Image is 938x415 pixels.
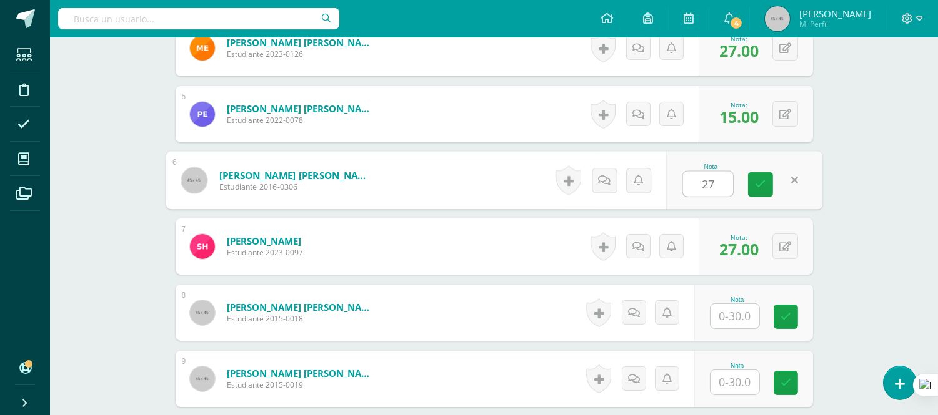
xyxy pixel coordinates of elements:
[765,6,790,31] img: 45x45
[190,234,215,259] img: 4f9648935e8279469172af1a4167bad9.png
[719,40,759,61] span: 27.00
[181,167,207,193] img: 45x45
[190,102,215,127] img: db6b8c56d62c898874b953031725c6f0.png
[719,100,759,109] div: Nota:
[227,102,377,115] a: [PERSON_NAME] [PERSON_NAME]
[58,8,339,29] input: Busca un usuario...
[227,247,303,258] span: Estudiante 2023-0097
[219,168,373,182] a: [PERSON_NAME] [PERSON_NAME]
[682,164,739,170] div: Nota
[227,235,303,247] a: [PERSON_NAME]
[190,36,215,61] img: 4c3d82d26d781a31cdb3a4e582c14776.png
[683,172,733,197] input: 0-30.0
[227,115,377,125] span: Estudiante 2022-0078
[227,36,377,49] a: [PERSON_NAME] [PERSON_NAME]
[227,49,377,59] span: Estudiante 2023-0126
[711,304,759,328] input: 0-30.0
[710,363,765,369] div: Nota
[190,300,215,325] img: 45x45
[799,7,871,20] span: [PERSON_NAME]
[227,379,377,390] span: Estudiante 2015-0019
[719,34,759,43] div: Nota:
[219,182,373,193] span: Estudiante 2016-0306
[227,313,377,324] span: Estudiante 2015-0018
[227,367,377,379] a: [PERSON_NAME] [PERSON_NAME]
[719,238,759,260] span: 27.00
[799,19,871,29] span: Mi Perfil
[719,233,759,242] div: Nota:
[190,366,215,391] img: 45x45
[719,106,759,127] span: 15.00
[729,16,743,30] span: 4
[711,370,759,394] input: 0-30.0
[710,296,765,303] div: Nota
[227,301,377,313] a: [PERSON_NAME] [PERSON_NAME]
